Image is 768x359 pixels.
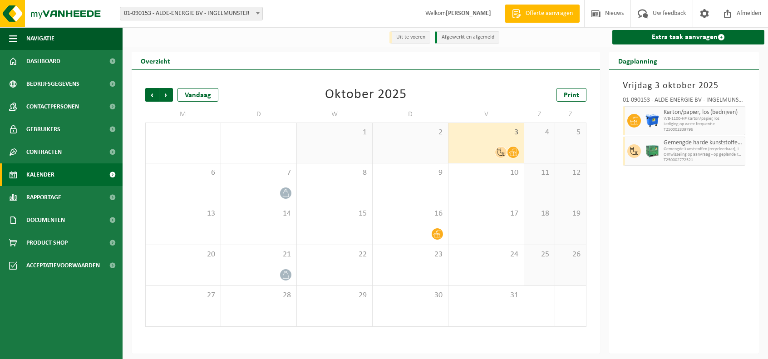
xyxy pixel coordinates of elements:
[555,106,586,123] td: Z
[453,128,519,138] span: 3
[150,250,216,260] span: 20
[453,209,519,219] span: 17
[389,31,430,44] li: Uit te voeren
[612,30,765,44] a: Extra taak aanvragen
[453,250,519,260] span: 24
[446,10,491,17] strong: [PERSON_NAME]
[373,106,448,123] td: D
[664,122,743,127] span: Lediging op vaste frequentie
[301,209,368,219] span: 15
[377,128,443,138] span: 2
[26,231,68,254] span: Product Shop
[664,116,743,122] span: WB-1100-HP karton/papier, los
[664,157,743,163] span: T250002772521
[120,7,263,20] span: 01-090153 - ALDE-ENERGIE BV - INGELMUNSTER
[523,9,575,18] span: Offerte aanvragen
[150,168,216,178] span: 6
[448,106,524,123] td: V
[377,209,443,219] span: 16
[435,31,499,44] li: Afgewerkt en afgemeld
[564,92,579,99] span: Print
[26,118,60,141] span: Gebruikers
[226,250,292,260] span: 21
[664,109,743,116] span: Karton/papier, los (bedrijven)
[26,254,100,277] span: Acceptatievoorwaarden
[664,127,743,133] span: T250002839796
[150,209,216,219] span: 13
[150,290,216,300] span: 27
[560,209,581,219] span: 19
[645,144,659,158] img: PB-HB-1400-HPE-GN-01
[560,168,581,178] span: 12
[132,52,179,69] h2: Overzicht
[645,114,659,128] img: WB-1100-HPE-BE-01
[623,97,746,106] div: 01-090153 - ALDE-ENERGIE BV - INGELMUNSTER
[26,209,65,231] span: Documenten
[297,106,373,123] td: W
[377,250,443,260] span: 23
[560,128,581,138] span: 5
[664,147,743,152] span: Gemengde kunststoffen (recycleerbaar), inclusief PVC
[664,139,743,147] span: Gemengde harde kunststoffen (PE, PP en PVC), recycleerbaar (industrieel)
[529,168,550,178] span: 11
[560,250,581,260] span: 26
[301,250,368,260] span: 22
[529,250,550,260] span: 25
[26,186,61,209] span: Rapportage
[26,95,79,118] span: Contactpersonen
[529,128,550,138] span: 4
[145,88,159,102] span: Vorige
[609,52,666,69] h2: Dagplanning
[226,209,292,219] span: 14
[505,5,580,23] a: Offerte aanvragen
[145,106,221,123] td: M
[26,27,54,50] span: Navigatie
[301,128,368,138] span: 1
[524,106,555,123] td: Z
[377,168,443,178] span: 9
[301,290,368,300] span: 29
[120,7,262,20] span: 01-090153 - ALDE-ENERGIE BV - INGELMUNSTER
[664,152,743,157] span: Omwisseling op aanvraag - op geplande route (incl. verwerking)
[453,168,519,178] span: 10
[26,163,54,186] span: Kalender
[623,79,746,93] h3: Vrijdag 3 oktober 2025
[177,88,218,102] div: Vandaag
[226,290,292,300] span: 28
[556,88,586,102] a: Print
[377,290,443,300] span: 30
[221,106,297,123] td: D
[325,88,407,102] div: Oktober 2025
[26,141,62,163] span: Contracten
[26,50,60,73] span: Dashboard
[226,168,292,178] span: 7
[453,290,519,300] span: 31
[26,73,79,95] span: Bedrijfsgegevens
[159,88,173,102] span: Volgende
[529,209,550,219] span: 18
[301,168,368,178] span: 8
